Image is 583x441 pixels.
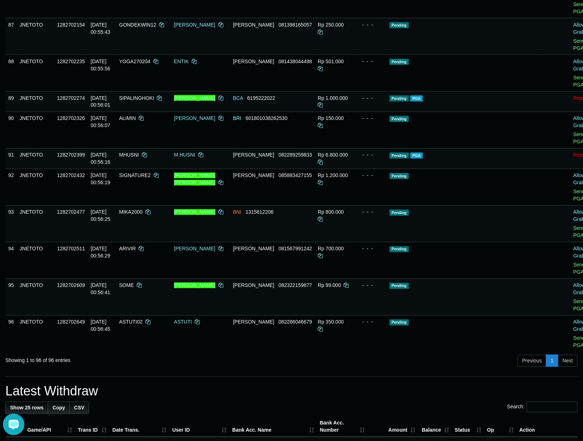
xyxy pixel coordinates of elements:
[5,354,238,364] div: Showing 1 to 96 of 96 entries
[69,402,89,414] a: CSV
[57,22,85,28] span: 1282702154
[356,209,384,216] div: - - -
[17,55,54,91] td: JNETOTO
[91,209,111,222] span: [DATE] 00:56:25
[17,18,54,55] td: JNETOTO
[52,405,65,411] span: Copy
[174,59,189,64] a: ENTIK
[527,402,578,413] input: Search:
[279,22,312,28] span: Copy 081398165057 to clipboard
[17,169,54,205] td: JNETOTO
[356,115,384,122] div: - - -
[318,209,344,215] span: Rp 800.000
[318,173,348,178] span: Rp 1.200.000
[558,355,578,367] a: Next
[318,22,344,28] span: Rp 250.000
[233,22,274,28] span: [PERSON_NAME]
[279,246,312,252] span: Copy 081567991242 to clipboard
[279,283,312,288] span: Copy 082322159877 to clipboard
[484,417,517,437] th: Op: activate to sort column ascending
[119,116,136,121] span: ALIMIN
[17,315,54,352] td: JNETOTO
[410,153,423,159] span: PGA
[390,153,409,159] span: Pending
[390,22,409,28] span: Pending
[17,242,54,279] td: JNETOTO
[119,246,136,252] span: ARIVIR
[356,282,384,289] div: - - -
[57,173,85,178] span: 1282702432
[356,172,384,179] div: - - -
[5,148,17,169] td: 91
[48,402,70,414] a: Copy
[5,242,17,279] td: 94
[3,3,24,24] button: Open LiveChat chat widget
[17,91,54,112] td: JNETOTO
[174,209,215,215] a: [PERSON_NAME]
[91,283,111,296] span: [DATE] 00:56:41
[119,95,154,101] span: SIPALINGHOKI
[233,173,274,178] span: [PERSON_NAME]
[247,95,275,101] span: Copy 6195222022 to clipboard
[279,173,312,178] span: Copy 085883427155 to clipboard
[546,355,558,367] a: 1
[246,209,274,215] span: Copy 1315612206 to clipboard
[75,417,109,437] th: Trans ID: activate to sort column ascending
[57,319,85,325] span: 1282702649
[507,402,578,413] label: Search:
[174,319,192,325] a: ASTUTI
[17,148,54,169] td: JNETOTO
[174,22,215,28] a: [PERSON_NAME]
[233,95,243,101] span: BCA
[233,283,274,288] span: [PERSON_NAME]
[5,384,578,399] h1: Latest Withdraw
[174,152,195,158] a: M HUSNI
[318,246,344,252] span: Rp 700.000
[390,116,409,122] span: Pending
[318,95,348,101] span: Rp 1.000.000
[390,173,409,179] span: Pending
[5,169,17,205] td: 92
[390,210,409,216] span: Pending
[174,95,215,101] a: [PERSON_NAME]
[233,152,274,158] span: [PERSON_NAME]
[109,417,169,437] th: Date Trans.: activate to sort column ascending
[57,246,85,252] span: 1282702511
[5,91,17,112] td: 89
[174,246,215,252] a: [PERSON_NAME]
[57,283,85,288] span: 1282702609
[10,405,43,411] span: Show 25 rows
[91,152,111,165] span: [DATE] 00:56:16
[518,355,546,367] a: Previous
[119,152,139,158] span: MHUSNI
[57,116,85,121] span: 1282702326
[517,417,578,437] th: Action
[356,319,384,326] div: - - -
[279,319,312,325] span: Copy 082286046679 to clipboard
[57,209,85,215] span: 1282702477
[57,59,85,64] span: 1282702235
[5,205,17,242] td: 93
[119,283,134,288] span: SOME
[91,59,111,71] span: [DATE] 00:55:56
[119,319,143,325] span: ASTUTI02
[91,319,111,332] span: [DATE] 00:56:45
[356,152,384,159] div: - - -
[390,320,409,326] span: Pending
[119,209,143,215] span: MIKA2000
[17,279,54,315] td: JNETOTO
[74,405,84,411] span: CSV
[318,152,348,158] span: Rp 6.800.000
[233,59,274,64] span: [PERSON_NAME]
[17,205,54,242] td: JNETOTO
[233,209,241,215] span: BNI
[5,55,17,91] td: 88
[169,417,229,437] th: User ID: activate to sort column ascending
[318,116,344,121] span: Rp 150.000
[318,283,341,288] span: Rp 99.000
[24,417,75,437] th: Game/API: activate to sort column ascending
[91,246,111,259] span: [DATE] 00:56:29
[174,173,215,186] a: [PERSON_NAME] [PERSON_NAME]
[279,152,312,158] span: Copy 082289259833 to clipboard
[119,173,151,178] span: SIGNATURE2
